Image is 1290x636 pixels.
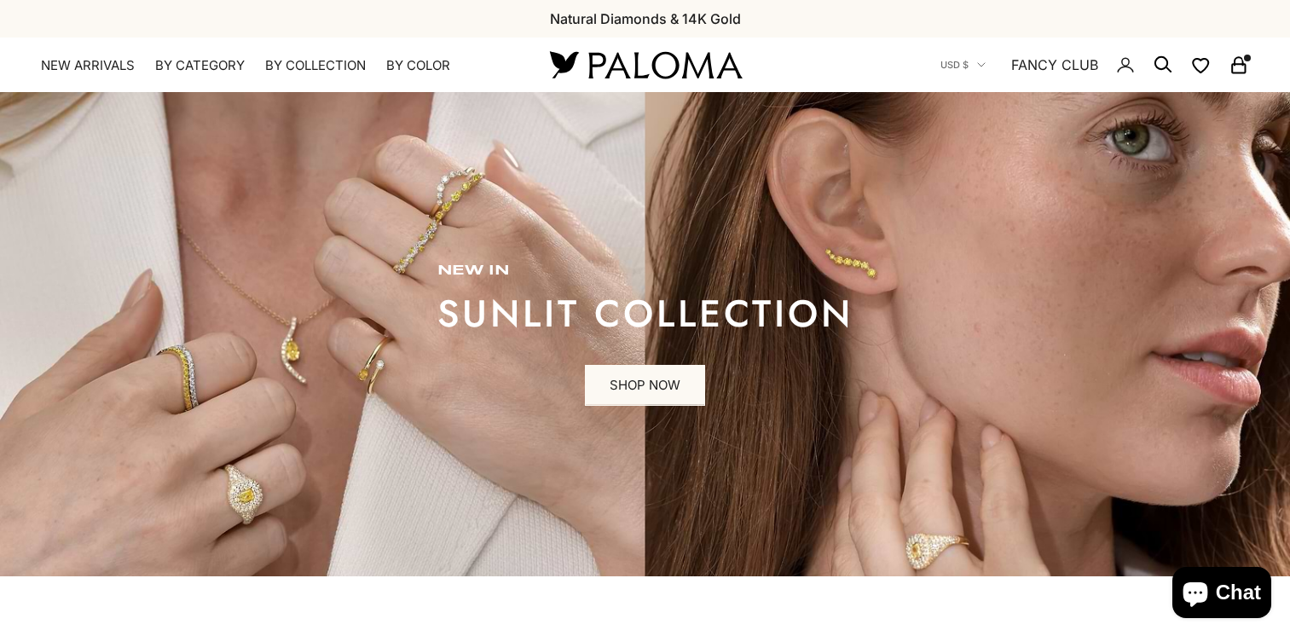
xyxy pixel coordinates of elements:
[940,38,1249,92] nav: Secondary navigation
[1167,567,1276,622] inbox-online-store-chat: Shopify online store chat
[41,57,509,74] nav: Primary navigation
[1011,54,1098,76] a: FANCY CLUB
[550,8,741,30] p: Natural Diamonds & 14K Gold
[265,57,366,74] summary: By Collection
[386,57,450,74] summary: By Color
[585,365,705,406] a: SHOP NOW
[940,57,969,72] span: USD $
[41,57,135,74] a: NEW ARRIVALS
[437,263,853,280] p: new in
[437,297,853,331] p: sunlit collection
[155,57,245,74] summary: By Category
[940,57,986,72] button: USD $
